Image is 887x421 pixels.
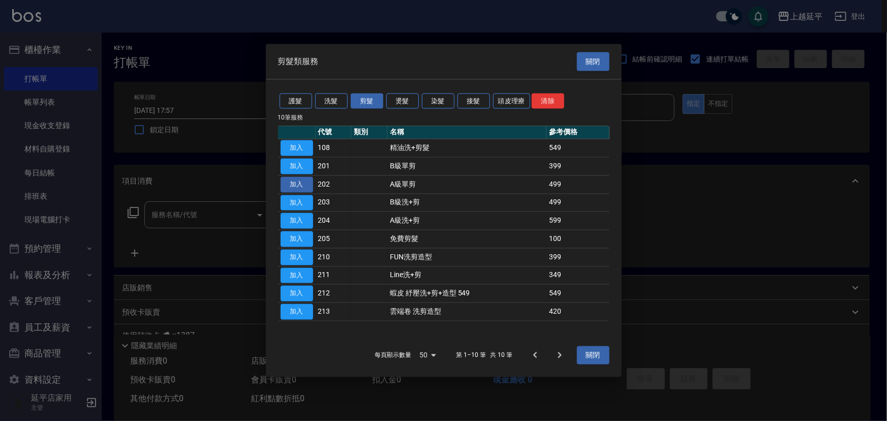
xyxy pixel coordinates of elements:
td: B級單剪 [387,157,546,175]
button: 接髮 [457,93,490,109]
td: 399 [546,248,609,266]
td: 499 [546,194,609,212]
button: 加入 [281,231,313,247]
button: 加入 [281,304,313,320]
td: B級洗+剪 [387,194,546,212]
td: 349 [546,266,609,285]
button: 加入 [281,140,313,156]
div: 50 [415,341,440,369]
button: 加入 [281,195,313,211]
th: 參考價格 [546,126,609,139]
p: 每頁顯示數量 [375,350,411,359]
td: 420 [546,303,609,321]
td: 204 [316,212,352,230]
td: 499 [546,175,609,194]
td: 211 [316,266,352,285]
td: 549 [546,139,609,157]
th: 名稱 [387,126,546,139]
td: FUN洗剪造型 [387,248,546,266]
td: 免費剪髮 [387,230,546,248]
td: 599 [546,212,609,230]
button: 頭皮理療 [493,93,531,109]
td: 212 [316,284,352,303]
button: 剪髮 [351,93,383,109]
td: 100 [546,230,609,248]
span: 剪髮類服務 [278,56,319,67]
td: Line洗+剪 [387,266,546,285]
button: 燙髮 [386,93,419,109]
td: 205 [316,230,352,248]
td: 蝦皮 紓壓洗+剪+造型 549 [387,284,546,303]
button: 加入 [281,159,313,174]
td: 399 [546,157,609,175]
button: 加入 [281,286,313,302]
td: A級洗+剪 [387,212,546,230]
th: 代號 [316,126,352,139]
button: 加入 [281,249,313,265]
td: 203 [316,194,352,212]
button: 加入 [281,267,313,283]
p: 10 筆服務 [278,113,609,122]
p: 第 1–10 筆 共 10 筆 [456,350,512,359]
th: 類別 [351,126,387,139]
button: 加入 [281,213,313,229]
td: 精油洗+剪髮 [387,139,546,157]
td: 549 [546,284,609,303]
td: 213 [316,303,352,321]
td: 201 [316,157,352,175]
button: 護髮 [280,93,312,109]
button: 染髮 [422,93,454,109]
td: 202 [316,175,352,194]
button: 加入 [281,176,313,192]
td: 108 [316,139,352,157]
td: 210 [316,248,352,266]
td: A級單剪 [387,175,546,194]
td: 雲端卷 洗剪造型 [387,303,546,321]
button: 清除 [532,93,564,109]
button: 洗髮 [315,93,348,109]
button: 關閉 [577,346,609,365]
button: 關閉 [577,52,609,71]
